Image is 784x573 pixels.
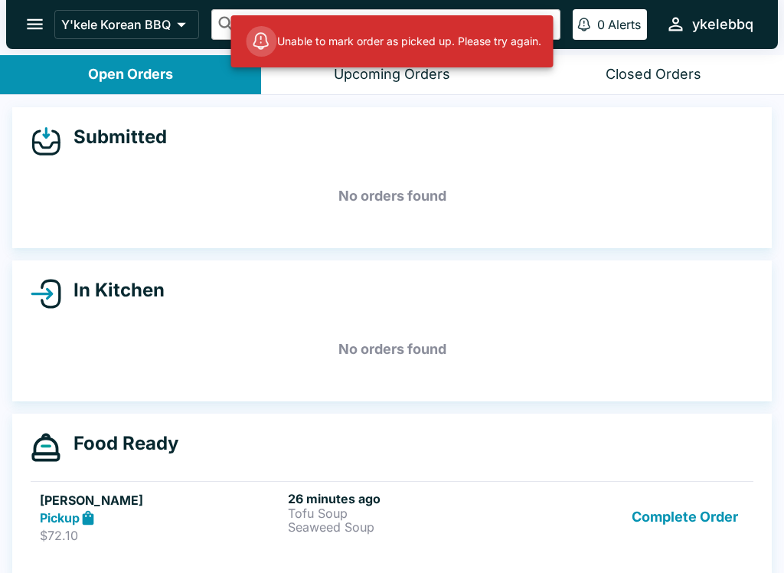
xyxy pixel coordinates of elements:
h4: Food Ready [61,432,178,455]
p: $72.10 [40,528,282,543]
h6: 26 minutes ago [288,491,530,506]
p: 0 [597,17,605,32]
p: Seaweed Soup [288,520,530,534]
div: Unable to mark order as picked up. Please try again. [247,20,541,63]
button: Y'kele Korean BBQ [54,10,199,39]
div: Upcoming Orders [334,66,450,83]
button: Complete Order [626,491,744,544]
button: ykelebbq [659,8,759,41]
h4: Submitted [61,126,167,149]
h5: [PERSON_NAME] [40,491,282,509]
a: [PERSON_NAME]Pickup$72.1026 minutes agoTofu SoupSeaweed SoupComplete Order [31,481,753,553]
p: Tofu Soup [288,506,530,520]
h5: No orders found [31,169,753,224]
button: open drawer [15,5,54,44]
h5: No orders found [31,322,753,377]
div: Closed Orders [606,66,701,83]
p: Alerts [608,17,641,32]
div: Open Orders [88,66,173,83]
p: Y'kele Korean BBQ [61,17,171,32]
div: ykelebbq [692,15,753,34]
h4: In Kitchen [61,279,165,302]
strong: Pickup [40,510,80,526]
